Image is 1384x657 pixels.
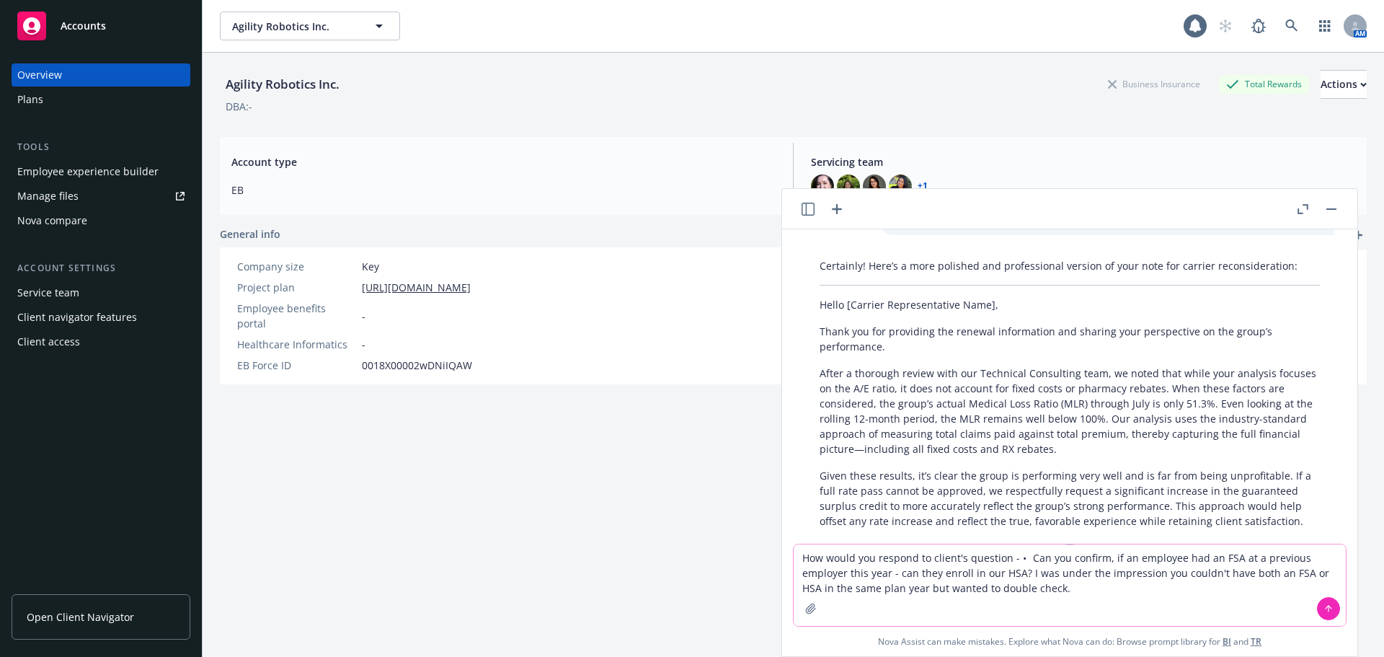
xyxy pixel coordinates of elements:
div: Agility Robotics Inc. [220,75,345,94]
p: Hello [Carrier Representative Name], [820,297,1320,312]
div: Manage files [17,185,79,208]
span: Accounts [61,20,106,32]
img: photo [811,175,834,198]
img: photo [837,175,860,198]
span: Servicing team [811,154,1355,169]
a: Accounts [12,6,190,46]
span: - [362,309,365,324]
div: Employee benefits portal [237,301,356,331]
div: Client navigator features [17,306,137,329]
a: BI [1223,635,1231,648]
span: EB [231,182,776,198]
span: Account type [231,154,776,169]
span: Agility Robotics Inc. [232,19,357,34]
span: General info [220,226,280,242]
p: Given these results, it’s clear the group is performing very well and is far from being unprofita... [820,468,1320,529]
div: Healthcare Informatics [237,337,356,352]
button: Actions [1321,70,1367,99]
span: Key [362,259,379,274]
a: Start snowing [1211,12,1240,40]
a: Client navigator features [12,306,190,329]
a: [URL][DOMAIN_NAME] [362,280,471,295]
a: TR [1251,635,1261,648]
div: DBA: - [226,99,252,114]
a: Report a Bug [1244,12,1273,40]
img: photo [863,175,886,198]
div: Nova compare [17,209,87,232]
span: Nova Assist can make mistakes. Explore what Nova can do: Browse prompt library for and [788,627,1352,656]
div: Project plan [237,280,356,295]
div: Company size [237,259,356,274]
a: +1 [918,182,928,190]
div: Account settings [12,261,190,275]
p: Please let us know if there's any additional information needed, or if you would be open to furth... [820,540,1320,570]
p: After a thorough review with our Technical Consulting team, we noted that while your analysis foc... [820,366,1320,457]
span: Open Client Navigator [27,609,134,625]
div: Tools [12,140,190,154]
div: Client access [17,330,80,353]
button: Agility Robotics Inc. [220,12,400,40]
textarea: How would you respond to client's question - • Can you confirm, if an employee had an FSA at a pr... [794,544,1346,626]
a: Search [1277,12,1306,40]
div: EB Force ID [237,358,356,373]
a: Employee experience builder [12,160,190,183]
div: Employee experience builder [17,160,159,183]
a: Plans [12,88,190,111]
div: Business Insurance [1101,75,1207,93]
div: Service team [17,281,79,304]
a: Manage files [12,185,190,208]
p: Thank you for providing the renewal information and sharing your perspective on the group’s perfo... [820,324,1320,354]
a: Overview [12,63,190,87]
a: add [1349,226,1367,244]
span: 0018X00002wDNiIQAW [362,358,472,373]
div: Total Rewards [1219,75,1309,93]
div: Plans [17,88,43,111]
span: - [362,337,365,352]
div: Overview [17,63,62,87]
div: Actions [1321,71,1367,98]
p: Certainly! Here’s a more polished and professional version of your note for carrier reconsideration: [820,258,1320,273]
a: Client access [12,330,190,353]
a: Service team [12,281,190,304]
img: photo [889,175,912,198]
a: Nova compare [12,209,190,232]
a: Switch app [1310,12,1339,40]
